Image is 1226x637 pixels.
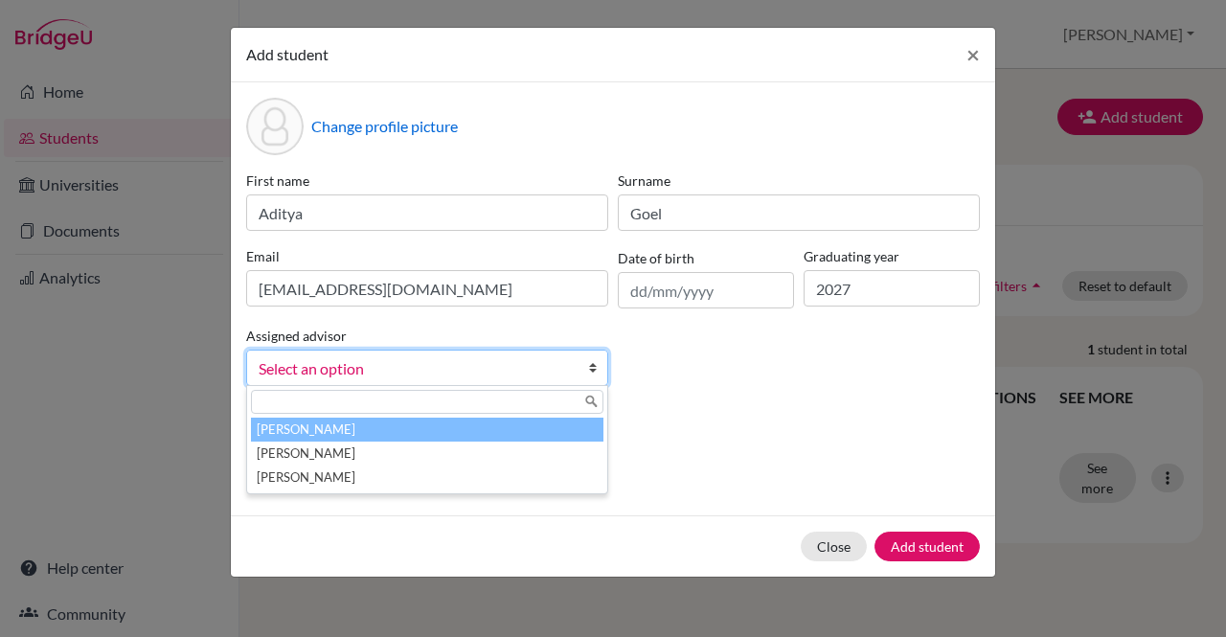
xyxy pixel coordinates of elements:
[246,417,980,440] p: Parents
[618,248,694,268] label: Date of birth
[259,356,571,381] span: Select an option
[246,246,608,266] label: Email
[804,246,980,266] label: Graduating year
[246,326,347,346] label: Assigned advisor
[801,532,867,561] button: Close
[251,442,603,466] li: [PERSON_NAME]
[874,532,980,561] button: Add student
[618,272,794,308] input: dd/mm/yyyy
[246,98,304,155] div: Profile picture
[251,418,603,442] li: [PERSON_NAME]
[966,40,980,68] span: ×
[251,466,603,489] li: [PERSON_NAME]
[618,171,980,191] label: Surname
[951,28,995,81] button: Close
[246,171,608,191] label: First name
[246,45,329,63] span: Add student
